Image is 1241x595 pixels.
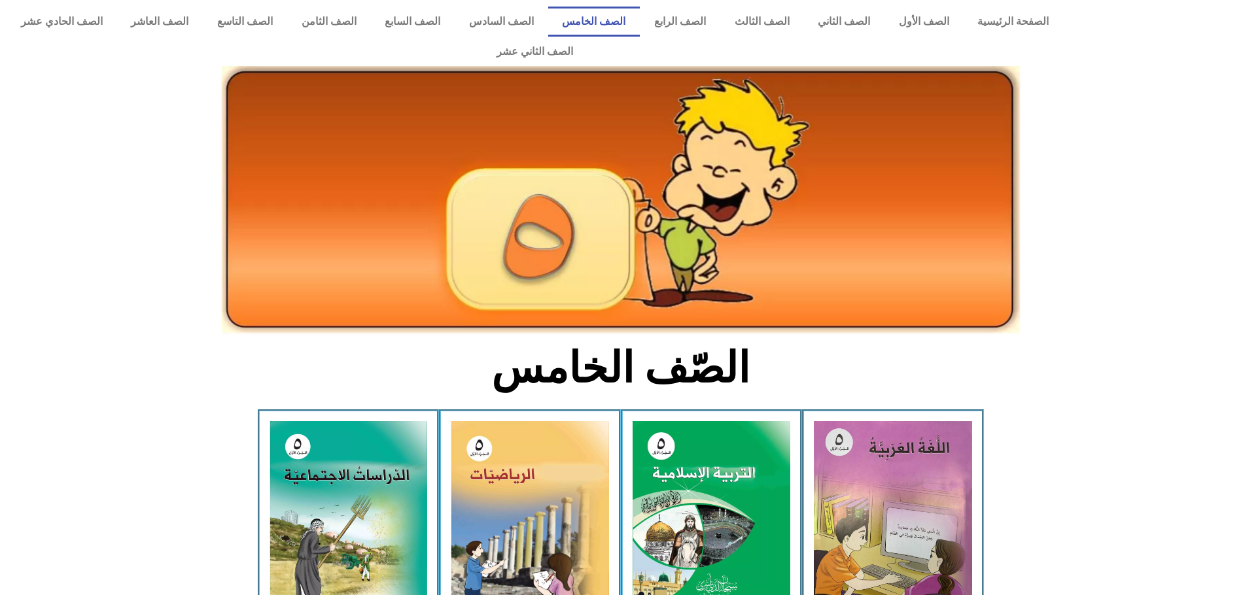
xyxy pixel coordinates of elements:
a: الصف السابع [370,7,455,37]
a: الصف الحادي عشر [7,7,117,37]
a: الصفحة الرئيسية [964,7,1064,37]
a: الصف الثاني عشر [7,37,1063,67]
a: الصف الأول [884,7,964,37]
a: الصف العاشر [117,7,203,37]
h2: الصّف الخامس [404,343,837,394]
a: الصف الثامن [287,7,371,37]
a: الصف الرابع [640,7,720,37]
a: الصف الثالث [720,7,804,37]
a: الصف السادس [455,7,548,37]
a: الصف الخامس [548,7,640,37]
a: الصف التاسع [203,7,287,37]
a: الصف الثاني [803,7,884,37]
